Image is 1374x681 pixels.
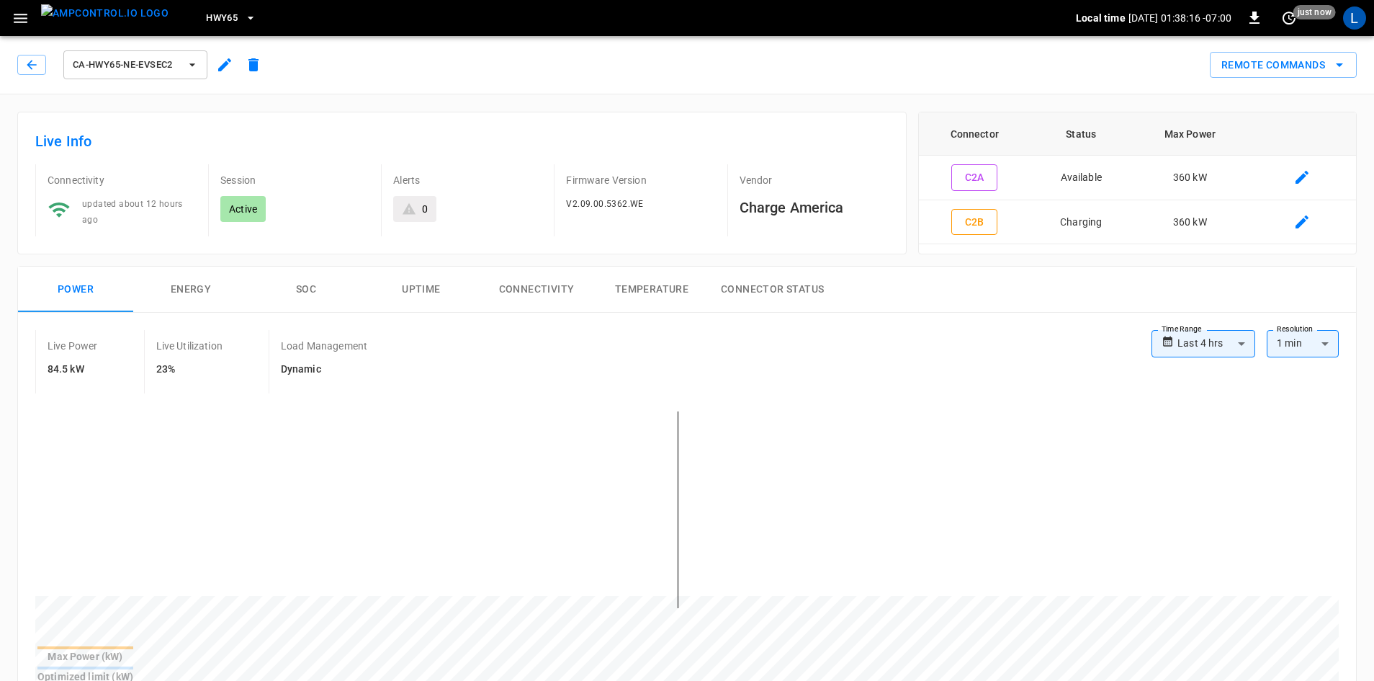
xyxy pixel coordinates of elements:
[1132,112,1248,156] th: Max Power
[709,267,835,313] button: Connector Status
[133,267,248,313] button: Energy
[1277,324,1313,335] label: Resolution
[951,164,997,191] button: C2A
[393,173,542,187] p: Alerts
[35,130,889,153] h6: Live Info
[73,57,179,74] span: ca-hwy65-ne-evseC2
[594,267,709,313] button: Temperature
[919,112,1030,156] th: Connector
[281,339,367,353] p: Load Management
[1210,52,1357,79] button: Remote Commands
[951,209,997,236] button: C2B
[1030,200,1132,245] td: Charging
[48,339,98,353] p: Live Power
[919,112,1356,244] table: connector table
[229,202,257,216] p: Active
[566,199,643,209] span: V2.09.00.5362.WE
[41,4,169,22] img: ampcontrol.io logo
[200,4,262,32] button: HWY65
[206,10,238,27] span: HWY65
[740,173,889,187] p: Vendor
[1343,6,1366,30] div: profile-icon
[63,50,207,79] button: ca-hwy65-ne-evseC2
[220,173,369,187] p: Session
[248,267,364,313] button: SOC
[1076,11,1126,25] p: Local time
[1030,112,1132,156] th: Status
[566,173,715,187] p: Firmware Version
[1278,6,1301,30] button: set refresh interval
[1128,11,1231,25] p: [DATE] 01:38:16 -07:00
[48,362,98,378] h6: 84.5 kW
[156,362,223,378] h6: 23%
[1132,200,1248,245] td: 360 kW
[18,267,133,313] button: Power
[156,339,223,353] p: Live Utilization
[1132,156,1248,200] td: 360 kW
[422,202,428,216] div: 0
[740,196,889,219] h6: Charge America
[1030,156,1132,200] td: Available
[364,267,479,313] button: Uptime
[1177,330,1255,357] div: Last 4 hrs
[281,362,367,378] h6: Dynamic
[82,199,183,225] span: updated about 12 hours ago
[1162,324,1202,335] label: Time Range
[1293,5,1336,19] span: just now
[1267,330,1339,357] div: 1 min
[48,173,197,187] p: Connectivity
[479,267,594,313] button: Connectivity
[1210,52,1357,79] div: remote commands options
